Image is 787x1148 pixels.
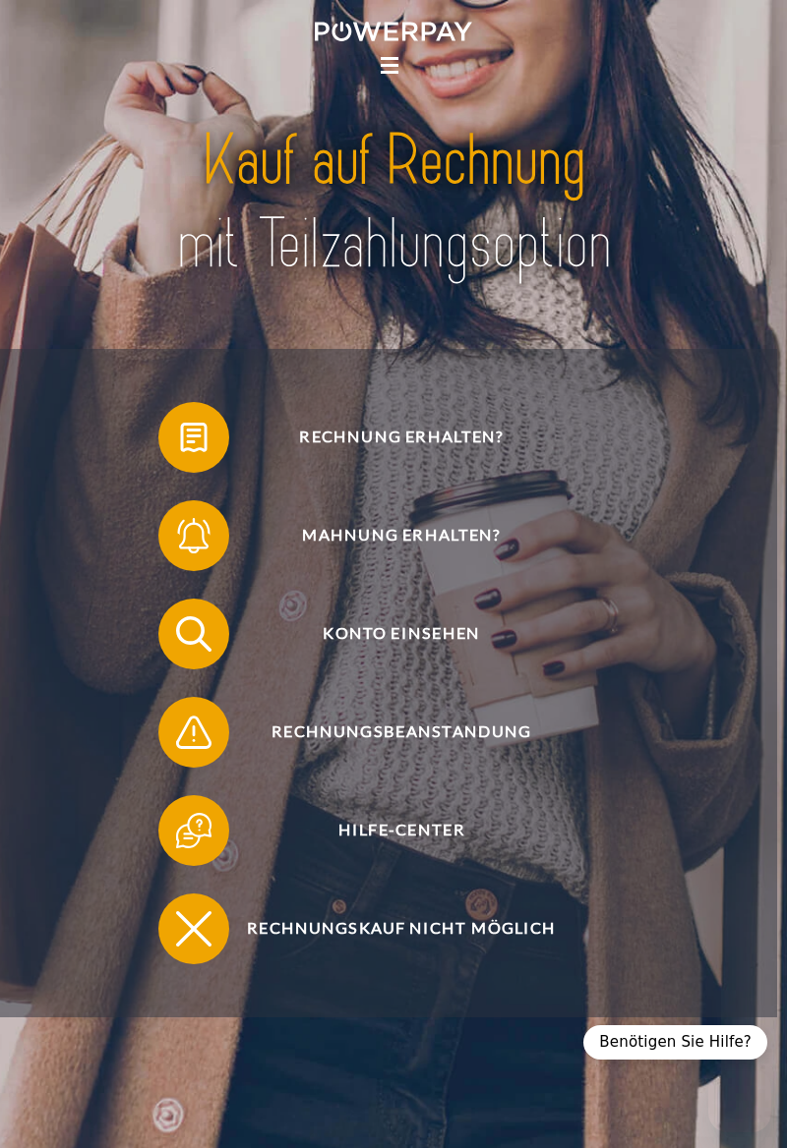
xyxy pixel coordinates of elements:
img: qb_help.svg [172,809,216,853]
button: Rechnungskauf nicht möglich [158,893,619,964]
a: Hilfe-Center [133,791,644,870]
a: Rechnungskauf nicht möglich [133,890,644,968]
button: Rechnungsbeanstandung [158,697,619,768]
span: Mahnung erhalten? [185,500,619,571]
span: Rechnungskauf nicht möglich [185,893,619,964]
a: Rechnung erhalten? [133,398,644,477]
iframe: Schaltfläche zum Öffnen des Messaging-Fensters [708,1069,771,1132]
img: qb_close.svg [172,907,216,951]
a: Konto einsehen [133,595,644,673]
span: Konto einsehen [185,599,619,669]
span: Rechnungsbeanstandung [185,697,619,768]
div: Benötigen Sie Hilfe? [583,1025,767,1060]
span: Rechnung erhalten? [185,402,619,473]
img: logo-powerpay-white.svg [315,22,473,41]
button: Rechnung erhalten? [158,402,619,473]
button: Mahnung erhalten? [158,500,619,571]
a: Mahnung erhalten? [133,496,644,575]
img: title-powerpay_de.svg [124,115,662,290]
img: qb_bill.svg [172,416,216,460]
span: Hilfe-Center [185,795,619,866]
button: Konto einsehen [158,599,619,669]
img: qb_bell.svg [172,514,216,558]
img: qb_search.svg [172,612,216,657]
button: Hilfe-Center [158,795,619,866]
a: Rechnungsbeanstandung [133,693,644,772]
img: qb_warning.svg [172,711,216,755]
